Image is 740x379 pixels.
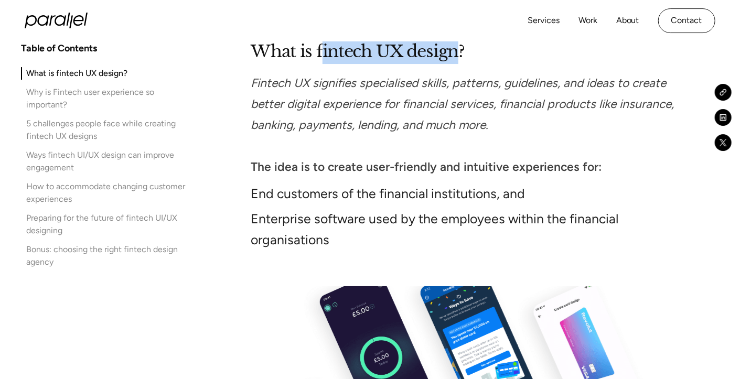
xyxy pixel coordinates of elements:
[251,183,678,204] li: End customers of the financial institutions, and
[251,159,602,174] strong: The idea is to create user-friendly and intuitive experiences for:
[26,243,187,268] div: Bonus: choosing the right fintech design agency
[26,67,127,80] div: What is fintech UX design?
[21,86,187,111] a: Why is Fintech user experience so important?
[25,13,88,28] a: home
[21,117,187,143] a: 5 challenges people face while creating fintech UX designs
[26,86,187,111] div: Why is Fintech user experience so important?
[21,67,187,80] a: What is fintech UX design?
[251,209,678,251] li: Enterprise software used by the employees within the financial organisations
[21,212,187,237] a: Preparing for the future of fintech UI/UX designing
[21,180,187,205] a: How to accommodate changing customer experiences
[21,149,187,174] a: Ways fintech UI/UX design can improve engagement
[251,75,674,132] em: Fintech UX signifies specialised skills, patterns, guidelines, and ideas to create better digital...
[21,243,187,268] a: Bonus: choosing the right fintech design agency
[26,180,187,205] div: How to accommodate changing customer experiences
[528,13,560,28] a: Services
[658,8,715,33] a: Contact
[26,149,187,174] div: Ways fintech UI/UX design can improve engagement
[26,117,187,143] div: 5 challenges people face while creating fintech UX designs
[251,39,678,64] h2: What is fintech UX design?
[26,212,187,237] div: Preparing for the future of fintech UI/UX designing
[578,13,597,28] a: Work
[21,42,97,55] h4: Table of Contents
[616,13,639,28] a: About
